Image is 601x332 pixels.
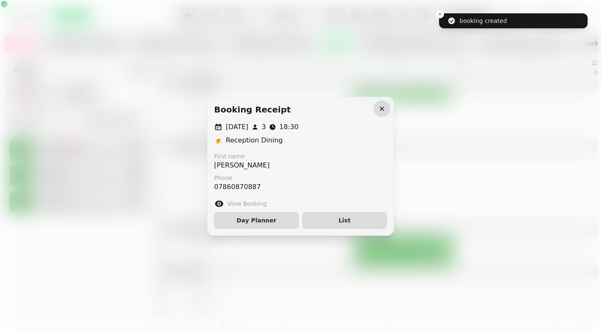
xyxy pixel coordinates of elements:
p: [DATE] [226,122,248,132]
span: Day Planner [221,217,292,223]
button: Day Planner [214,212,299,229]
p: Reception Dining [226,135,283,145]
label: View Booking [227,200,267,208]
label: Phone [214,174,261,182]
button: List [302,212,387,229]
h2: Booking receipt [214,104,291,115]
p: 07860870887 [214,182,261,192]
span: List [309,217,380,223]
p: 🍺 [214,135,222,145]
p: 3 [262,122,266,132]
label: First name [214,152,270,160]
p: 18:30 [279,122,298,132]
p: [PERSON_NAME] [214,160,270,170]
